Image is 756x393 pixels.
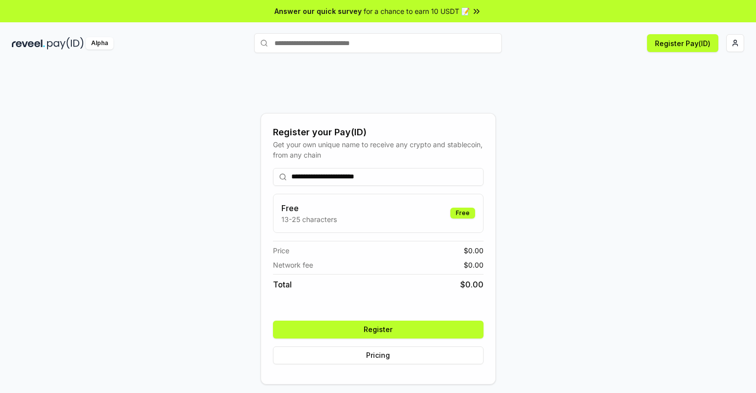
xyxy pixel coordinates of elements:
[273,279,292,290] span: Total
[464,245,484,256] span: $ 0.00
[364,6,470,16] span: for a chance to earn 10 USDT 📝
[273,139,484,160] div: Get your own unique name to receive any crypto and stablecoin, from any chain
[273,321,484,338] button: Register
[86,37,113,50] div: Alpha
[47,37,84,50] img: pay_id
[450,208,475,219] div: Free
[460,279,484,290] span: $ 0.00
[281,202,337,214] h3: Free
[281,214,337,225] p: 13-25 characters
[273,346,484,364] button: Pricing
[12,37,45,50] img: reveel_dark
[274,6,362,16] span: Answer our quick survey
[273,245,289,256] span: Price
[464,260,484,270] span: $ 0.00
[273,125,484,139] div: Register your Pay(ID)
[647,34,718,52] button: Register Pay(ID)
[273,260,313,270] span: Network fee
